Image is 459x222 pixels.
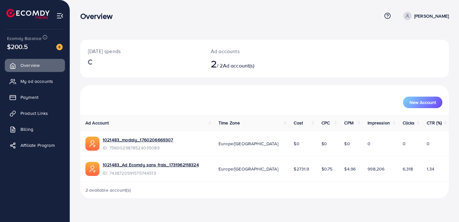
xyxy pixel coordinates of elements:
p: Ad accounts [211,47,288,55]
button: New Account [403,97,442,108]
span: 0 [427,140,430,147]
span: Cost [294,120,303,126]
span: 0 [368,140,370,147]
a: Billing [5,123,65,136]
h3: Overview [80,12,118,21]
a: Overview [5,59,65,72]
a: Affiliate Program [5,139,65,152]
span: 6,318 [403,166,413,172]
img: menu [56,12,64,20]
span: Ad Account [85,120,109,126]
span: CTR (%) [427,120,442,126]
a: Payment [5,91,65,104]
span: Billing [20,126,33,132]
span: $200.5 [7,42,28,51]
span: 998,206 [368,166,384,172]
a: Product Links [5,107,65,120]
a: 1021483_Ad Ecomdy sans frais_1731962118324 [103,162,199,168]
img: ic-ads-acc.e4c84228.svg [85,137,99,151]
span: 2 [211,56,217,71]
img: logo [6,9,50,19]
span: New Account [409,100,436,105]
span: Affiliate Program [20,142,55,148]
span: Europe/[GEOGRAPHIC_DATA] [218,140,278,147]
span: ID: 7560029878524035089 [103,145,173,151]
span: 1.34 [427,166,435,172]
span: $2731.9 [294,166,309,172]
span: Ecomdy Balance [7,35,42,42]
span: Europe/[GEOGRAPHIC_DATA] [218,166,278,172]
span: Ad account(s) [223,62,254,69]
span: 0 [403,140,406,147]
span: Time Zone [218,120,240,126]
span: Payment [20,94,38,100]
span: $0.75 [321,166,333,172]
span: My ad accounts [20,78,53,84]
p: [PERSON_NAME] [414,12,449,20]
span: $0 [344,140,350,147]
span: ID: 7438720591575744513 [103,170,199,176]
span: Product Links [20,110,48,116]
span: $0 [294,140,299,147]
p: [DATE] spends [88,47,195,55]
span: CPM [344,120,353,126]
a: [PERSON_NAME] [401,12,449,20]
span: 2 available account(s) [85,187,131,193]
span: $0 [321,140,327,147]
span: CPC [321,120,330,126]
span: Overview [20,62,40,68]
img: ic-ads-acc.e4c84228.svg [85,162,99,176]
a: My ad accounts [5,75,65,88]
span: $4.96 [344,166,356,172]
span: Clicks [403,120,415,126]
h2: / 2 [211,58,288,70]
span: Impression [368,120,390,126]
a: 1021483_modaly_1760206669307 [103,137,173,143]
img: image [56,44,63,50]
